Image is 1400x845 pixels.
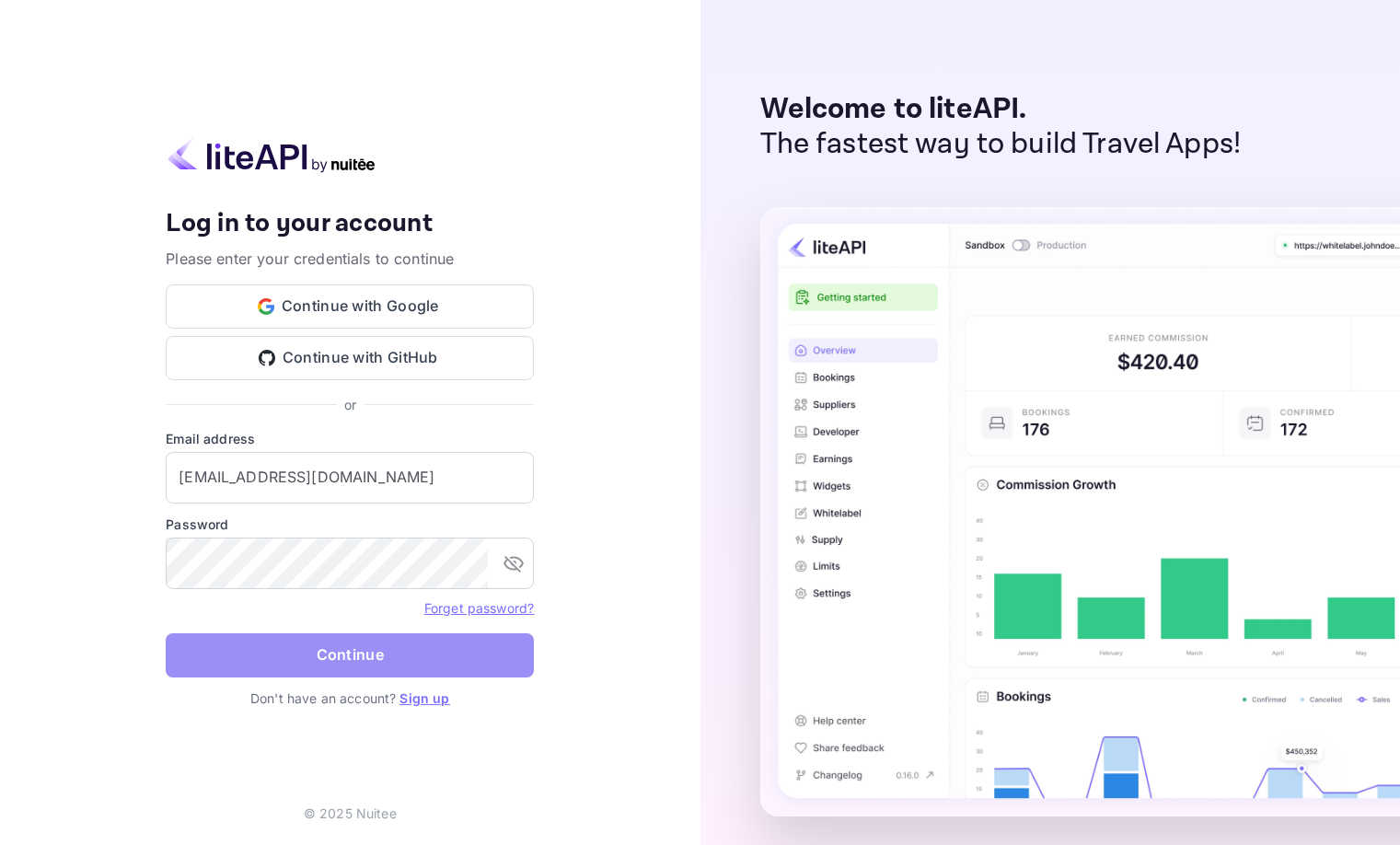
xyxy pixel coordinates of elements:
[166,208,534,240] h4: Log in to your account
[760,127,1242,162] p: The fastest way to build Travel Apps!
[166,284,534,329] button: Continue with Google
[166,452,534,504] input: Enter your email address
[166,515,534,534] label: Password
[424,598,534,617] a: Forget password?
[399,690,449,706] a: Sign up
[166,633,534,677] button: Continue
[166,429,534,448] label: Email address
[304,804,397,823] p: © 2025 Nuitee
[166,137,377,173] img: liteapi
[495,545,532,582] button: toggle password visibility
[166,689,534,708] p: Don't have an account?
[760,92,1242,127] p: Welcome to liteAPI.
[166,336,534,380] button: Continue with GitHub
[166,248,534,270] p: Please enter your credentials to continue
[424,600,534,616] a: Forget password?
[344,395,356,414] p: or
